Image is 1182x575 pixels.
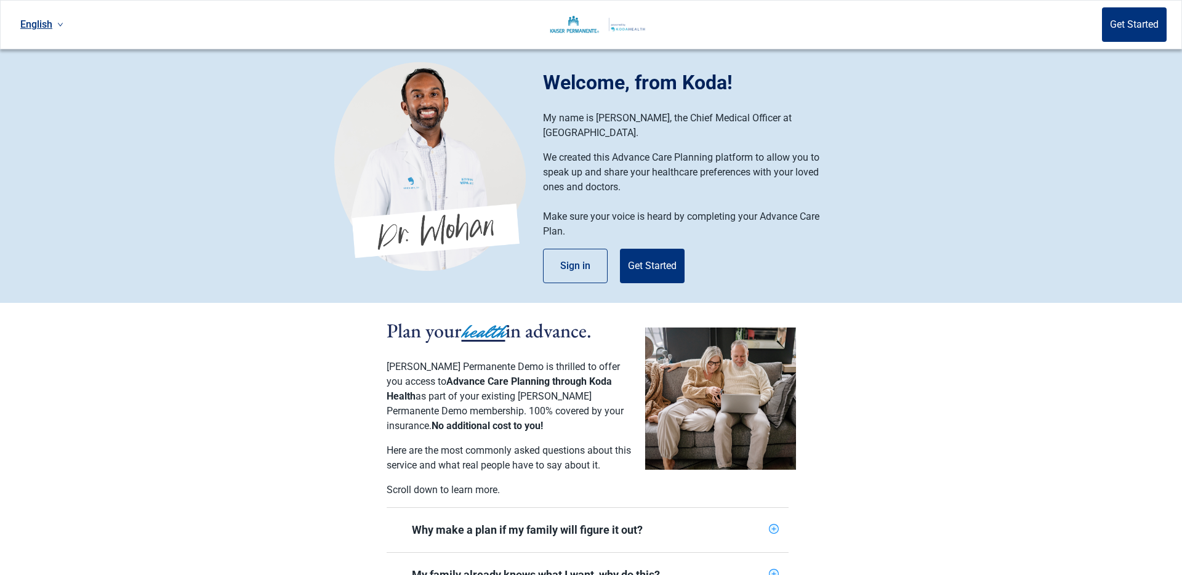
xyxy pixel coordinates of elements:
span: in advance. [505,318,592,344]
span: plus-circle [769,524,779,534]
button: Get Started [620,249,685,283]
div: Why make a plan if my family will figure it out? [387,508,789,552]
span: as part of your existing [PERSON_NAME] Permanente Demo membership. 100% covered by your insurance. [387,390,624,432]
button: Sign in [543,249,608,283]
a: Current language: English [15,14,68,34]
p: My name is [PERSON_NAME], the Chief Medical Officer at [GEOGRAPHIC_DATA]. [543,111,835,140]
button: Get Started [1102,7,1167,42]
span: Plan your [387,318,462,344]
span: health [462,318,505,345]
p: Here are the most commonly asked questions about this service and what real people have to say ab... [387,443,633,473]
h1: Welcome, from Koda! [543,68,848,97]
span: down [57,22,63,28]
span: Advance Care Planning through Koda Health [387,376,612,402]
p: Make sure your voice is heard by completing your Advance Care Plan. [543,209,835,239]
p: Scroll down to learn more. [387,483,633,497]
p: We created this Advance Care Planning platform to allow you to speak up and share your healthcare... [543,150,835,195]
span: [PERSON_NAME] Permanente Demo is thrilled to offer you access to [387,361,620,387]
img: Koda Health [334,62,526,271]
img: Couple planning their healthcare together [645,328,796,470]
span: No additional cost to you! [432,420,543,432]
div: Why make a plan if my family will figure it out? [412,523,764,537]
img: Koda Health [522,15,648,34]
